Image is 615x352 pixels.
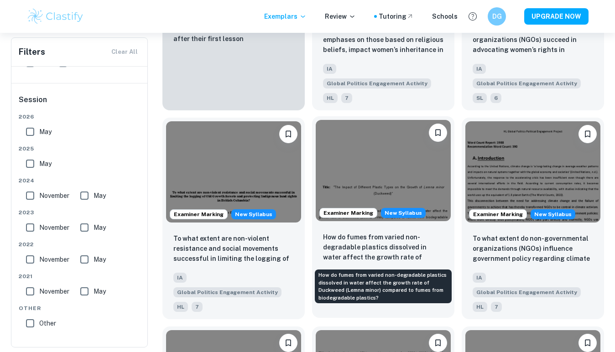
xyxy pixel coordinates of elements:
[341,93,352,103] span: 7
[94,254,106,264] span: May
[264,11,307,21] p: Exemplars
[325,11,356,21] p: Review
[94,223,106,233] span: May
[19,272,141,280] span: 2021
[490,93,501,103] span: 6
[524,8,589,25] button: UPGRADE NOW
[579,125,597,143] button: Bookmark
[465,121,600,223] img: Global Politics Engagement Activity IA example thumbnail: To what extent do non-governmental organ
[381,208,426,218] span: New Syllabus
[231,209,276,219] div: Starting from the May 2026 session, the Global Politics Engagement Activity requirements have cha...
[488,7,506,26] button: DG
[94,191,106,201] span: May
[473,287,581,297] span: Global Politics Engagement Activity
[162,118,305,319] a: Examiner MarkingStarting from the May 2026 session, the Global Politics Engagement Activity requi...
[173,287,281,297] span: Global Politics Engagement Activity
[312,118,454,319] a: Examiner MarkingStarting from the May 2026 session, the ESS IA requirements have changed. We crea...
[473,25,593,56] p: In what measure do non-profit organizations (NGOs) succeed in advocating women’s rights in Afghan...
[173,24,294,44] p: 96% of students feel more confident after their first lesson
[432,11,458,21] a: Schools
[429,334,447,352] button: Bookmark
[19,46,45,58] h6: Filters
[279,334,297,352] button: Bookmark
[173,302,188,312] span: HL
[19,208,141,217] span: 2023
[39,223,69,233] span: November
[19,94,141,113] h6: Session
[170,210,227,218] span: Examiner Marking
[492,11,502,21] h6: DG
[429,124,447,142] button: Bookmark
[39,286,69,296] span: November
[279,125,297,143] button: Bookmark
[381,208,426,218] div: Starting from the May 2026 session, the ESS IA requirements have changed. We created this exempla...
[39,254,69,264] span: November
[19,176,141,185] span: 2024
[323,25,443,56] p: How does government policies, with emphases on those based on religious beliefs, impact women’s i...
[473,233,593,264] p: To what extent do non-governmental organizations (NGOs) influence government policy regarding cli...
[531,209,575,219] span: New Syllabus
[462,118,604,319] a: Examiner MarkingStarting from the May 2026 session, the Global Politics Engagement Activity requi...
[39,159,52,169] span: May
[465,9,480,24] button: Help and Feedback
[166,121,301,223] img: Global Politics Engagement Activity IA example thumbnail: To what extent are non-violent resistanc
[315,269,452,303] div: How do fumes from varied non-degradable plastics dissolved in water affect the growth rate of Duc...
[19,145,141,153] span: 2025
[379,11,414,21] a: Tutoring
[323,232,443,263] p: How do fumes from varied non-degradable plastics dissolved in water affect the growth rate of Duc...
[316,120,451,221] img: ESS IA example thumbnail: How do fumes from varied non-degradable
[469,210,526,218] span: Examiner Marking
[39,191,69,201] span: November
[323,93,338,103] span: HL
[19,304,141,312] span: Other
[473,64,486,74] span: IA
[323,78,431,88] span: Global Politics Engagement Activity
[231,209,276,219] span: New Syllabus
[320,209,377,217] span: Examiner Marking
[19,240,141,248] span: 2022
[173,273,187,283] span: IA
[39,318,56,328] span: Other
[473,302,487,312] span: HL
[39,127,52,137] span: May
[19,113,141,121] span: 2026
[579,334,597,352] button: Bookmark
[26,7,84,26] img: Clastify logo
[94,286,106,296] span: May
[473,93,487,103] span: SL
[491,302,502,312] span: 7
[473,78,581,88] span: Global Politics Engagement Activity
[473,273,486,283] span: IA
[323,64,336,74] span: IA
[192,302,203,312] span: 7
[531,209,575,219] div: Starting from the May 2026 session, the Global Politics Engagement Activity requirements have cha...
[173,233,294,264] p: To what extent are non-violent resistance and social movements successful in limiting the logging...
